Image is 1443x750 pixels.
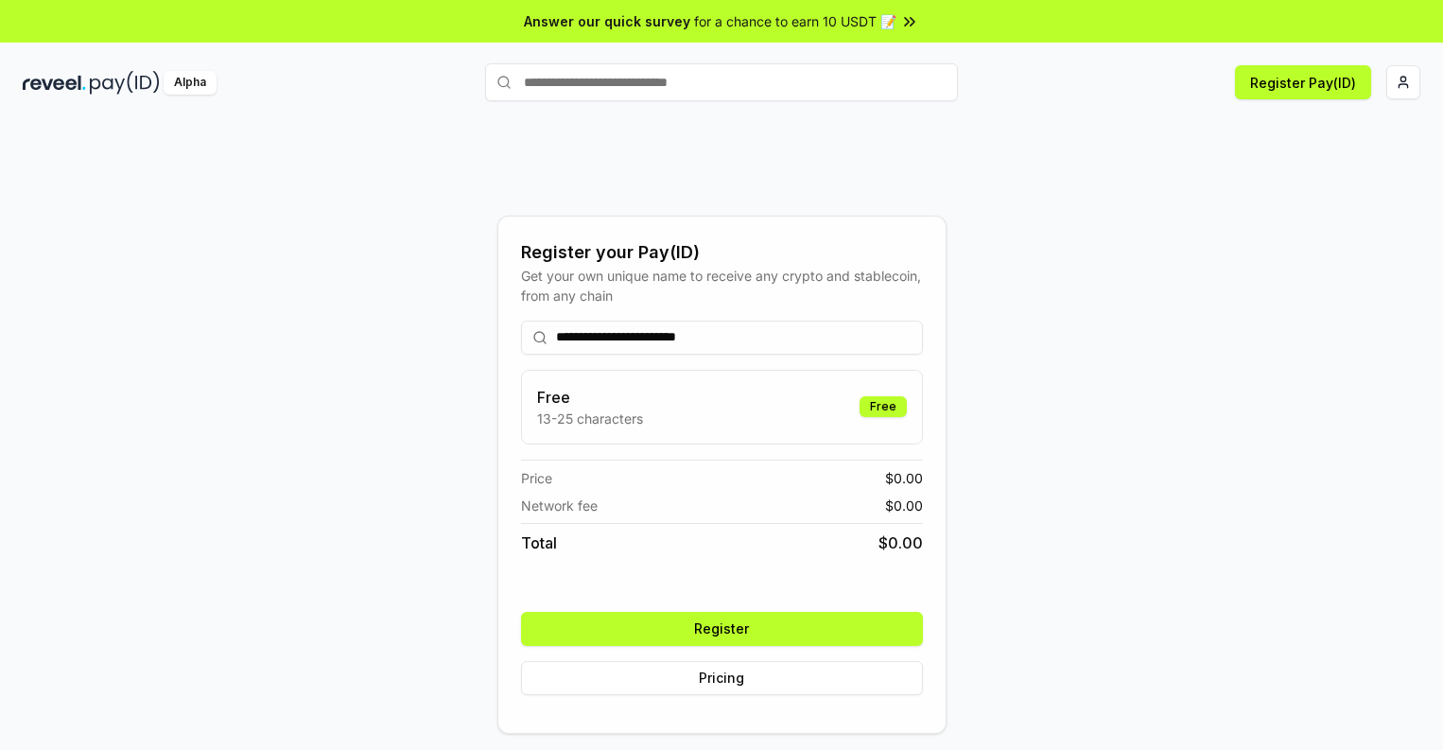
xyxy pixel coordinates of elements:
[885,468,923,488] span: $ 0.00
[521,266,923,305] div: Get your own unique name to receive any crypto and stablecoin, from any chain
[90,71,160,95] img: pay_id
[694,11,896,31] span: for a chance to earn 10 USDT 📝
[524,11,690,31] span: Answer our quick survey
[878,532,923,554] span: $ 0.00
[860,396,907,417] div: Free
[521,661,923,695] button: Pricing
[537,409,643,428] p: 13-25 characters
[885,496,923,515] span: $ 0.00
[521,468,552,488] span: Price
[1235,65,1371,99] button: Register Pay(ID)
[521,612,923,646] button: Register
[537,386,643,409] h3: Free
[521,239,923,266] div: Register your Pay(ID)
[521,496,598,515] span: Network fee
[23,71,86,95] img: reveel_dark
[164,71,217,95] div: Alpha
[521,532,557,554] span: Total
